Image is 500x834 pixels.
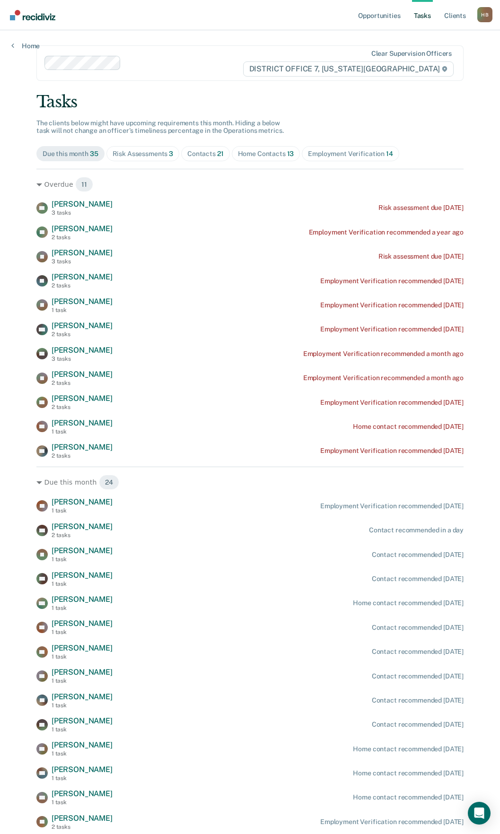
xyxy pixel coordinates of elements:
span: [PERSON_NAME] [52,346,113,355]
span: [PERSON_NAME] [52,248,113,257]
div: Home contact recommended [DATE] [353,769,464,777]
span: [PERSON_NAME] [52,643,113,652]
span: [PERSON_NAME] [52,321,113,330]
span: [PERSON_NAME] [52,394,113,403]
div: H B [477,7,492,22]
div: 2 tasks [52,452,113,459]
div: 1 task [52,581,113,587]
span: 35 [90,150,98,157]
div: 2 tasks [52,824,113,830]
span: 14 [386,150,393,157]
div: 2 tasks [52,404,113,410]
div: Open Intercom Messenger [468,802,491,825]
span: 21 [217,150,224,157]
div: 1 task [52,678,113,684]
div: 1 task [52,629,113,635]
div: Home contact recommended [DATE] [353,599,464,607]
button: Profile dropdown button [477,7,492,22]
div: Home Contacts [238,150,294,158]
img: Recidiviz [10,10,55,20]
div: 3 tasks [52,356,113,362]
div: Home contact recommended [DATE] [353,423,464,431]
div: Due this month [43,150,98,158]
span: 13 [287,150,294,157]
div: Employment Verification recommended a month ago [303,374,464,382]
span: [PERSON_NAME] [52,497,113,506]
span: [PERSON_NAME] [52,692,113,701]
div: 1 task [52,702,113,709]
div: Contact recommended [DATE] [372,721,464,729]
div: Contact recommended [DATE] [372,551,464,559]
div: Risk Assessments [113,150,174,158]
div: 1 task [52,428,113,435]
div: 3 tasks [52,258,113,265]
div: Employment Verification recommended a month ago [303,350,464,358]
span: [PERSON_NAME] [52,740,113,749]
div: Tasks [36,92,464,112]
div: Employment Verification recommended [DATE] [320,277,464,285]
div: Employment Verification [308,150,393,158]
span: [PERSON_NAME] [52,716,113,725]
div: Employment Verification recommended [DATE] [320,447,464,455]
span: 3 [169,150,173,157]
div: 3 tasks [52,209,113,216]
div: 2 tasks [52,380,113,386]
div: Employment Verification recommended a year ago [309,228,464,236]
div: Contact recommended [DATE] [372,624,464,632]
div: Risk assessment due [DATE] [378,204,464,212]
span: The clients below might have upcoming requirements this month. Hiding a below task will not chang... [36,119,284,135]
div: Contact recommended in a day [369,526,464,534]
div: 1 task [52,799,113,806]
div: 2 tasks [52,532,113,539]
span: [PERSON_NAME] [52,546,113,555]
div: 2 tasks [52,331,113,338]
span: [PERSON_NAME] [52,765,113,774]
span: [PERSON_NAME] [52,814,113,823]
div: Home contact recommended [DATE] [353,793,464,801]
span: [PERSON_NAME] [52,370,113,379]
div: 2 tasks [52,234,113,241]
span: 11 [75,177,93,192]
span: DISTRICT OFFICE 7, [US_STATE][GEOGRAPHIC_DATA] [243,61,454,77]
span: [PERSON_NAME] [52,418,113,427]
div: 1 task [52,507,113,514]
span: [PERSON_NAME] [52,297,113,306]
span: [PERSON_NAME] [52,272,113,281]
div: 1 task [52,726,113,733]
span: [PERSON_NAME] [52,200,113,208]
div: Due this month 24 [36,475,464,490]
div: Employment Verification recommended [DATE] [320,301,464,309]
div: 1 task [52,775,113,782]
a: Home [11,42,40,50]
div: 1 task [52,653,113,660]
span: [PERSON_NAME] [52,522,113,531]
span: [PERSON_NAME] [52,224,113,233]
div: 1 task [52,750,113,757]
span: [PERSON_NAME] [52,668,113,677]
span: [PERSON_NAME] [52,619,113,628]
div: Home contact recommended [DATE] [353,745,464,753]
div: Contact recommended [DATE] [372,648,464,656]
div: 1 task [52,605,113,611]
div: Employment Verification recommended [DATE] [320,818,464,826]
div: Clear supervision officers [371,50,452,58]
div: 1 task [52,307,113,313]
span: [PERSON_NAME] [52,789,113,798]
div: Employment Verification recommended [DATE] [320,502,464,510]
div: 1 task [52,556,113,563]
div: Contact recommended [DATE] [372,696,464,704]
span: [PERSON_NAME] [52,595,113,604]
div: Contact recommended [DATE] [372,672,464,680]
div: Employment Verification recommended [DATE] [320,325,464,333]
div: Employment Verification recommended [DATE] [320,399,464,407]
span: [PERSON_NAME] [52,571,113,580]
div: Contact recommended [DATE] [372,575,464,583]
span: 24 [99,475,119,490]
span: [PERSON_NAME] [52,443,113,452]
div: Overdue 11 [36,177,464,192]
div: 2 tasks [52,282,113,289]
div: Risk assessment due [DATE] [378,252,464,261]
div: Contacts [187,150,224,158]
